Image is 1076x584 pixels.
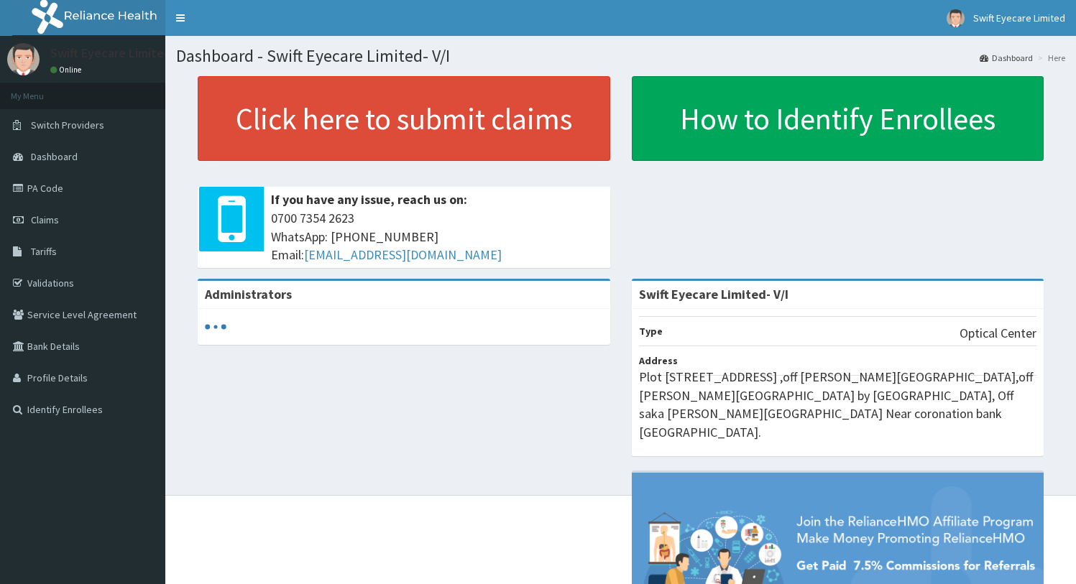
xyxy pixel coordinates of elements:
[7,43,40,75] img: User Image
[980,52,1033,64] a: Dashboard
[639,354,678,367] b: Address
[31,119,104,131] span: Switch Providers
[639,286,788,302] strong: Swift Eyecare Limited- V/I
[960,324,1036,343] p: Optical Center
[176,47,1065,65] h1: Dashboard - Swift Eyecare Limited- V/I
[205,316,226,338] svg: audio-loading
[50,47,171,60] p: Swift Eyecare Limited
[947,9,965,27] img: User Image
[31,150,78,163] span: Dashboard
[304,246,502,263] a: [EMAIL_ADDRESS][DOMAIN_NAME]
[1034,52,1065,64] li: Here
[205,286,292,302] b: Administrators
[639,368,1037,442] p: Plot [STREET_ADDRESS] ,off [PERSON_NAME][GEOGRAPHIC_DATA],off [PERSON_NAME][GEOGRAPHIC_DATA] by [...
[639,325,663,338] b: Type
[271,209,603,264] span: 0700 7354 2623 WhatsApp: [PHONE_NUMBER] Email:
[198,76,610,161] a: Click here to submit claims
[632,76,1044,161] a: How to Identify Enrollees
[973,11,1065,24] span: Swift Eyecare Limited
[271,191,467,208] b: If you have any issue, reach us on:
[50,65,85,75] a: Online
[31,213,59,226] span: Claims
[31,245,57,258] span: Tariffs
